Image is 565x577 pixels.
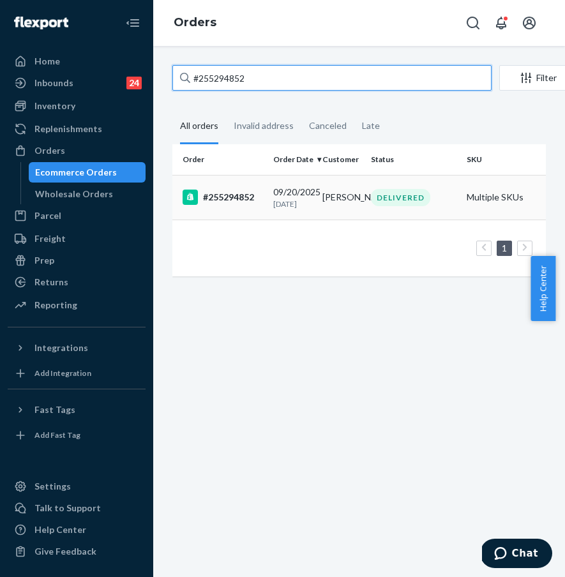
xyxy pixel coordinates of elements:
[8,363,146,384] a: Add Integration
[8,140,146,161] a: Orders
[34,77,73,89] div: Inbounds
[8,73,146,93] a: Inbounds24
[172,65,492,91] input: Search orders
[531,256,555,321] button: Help Center
[366,144,462,175] th: Status
[8,425,146,446] a: Add Fast Tag
[34,430,80,440] div: Add Fast Tag
[460,10,486,36] button: Open Search Box
[8,476,146,497] a: Settings
[8,541,146,562] button: Give Feedback
[34,403,75,416] div: Fast Tags
[8,400,146,420] button: Fast Tags
[34,55,60,68] div: Home
[34,368,91,378] div: Add Integration
[34,254,54,267] div: Prep
[163,4,227,41] ol: breadcrumbs
[34,299,77,311] div: Reporting
[488,10,514,36] button: Open notifications
[174,15,216,29] a: Orders
[172,144,268,175] th: Order
[317,175,366,220] td: [PERSON_NAME]
[35,188,113,200] div: Wholesale Orders
[8,520,146,540] a: Help Center
[126,77,142,89] div: 24
[322,154,361,165] div: Customer
[35,166,117,179] div: Ecommerce Orders
[273,199,312,209] p: [DATE]
[34,502,101,514] div: Talk to Support
[268,144,317,175] th: Order Date
[29,162,146,183] a: Ecommerce Orders
[362,109,380,142] div: Late
[34,123,102,135] div: Replenishments
[8,229,146,249] a: Freight
[183,190,263,205] div: #255294852
[8,206,146,226] a: Parcel
[371,189,430,206] div: DELIVERED
[34,523,86,536] div: Help Center
[120,10,146,36] button: Close Navigation
[180,109,218,144] div: All orders
[34,545,96,558] div: Give Feedback
[34,209,61,222] div: Parcel
[516,10,542,36] button: Open account menu
[14,17,68,29] img: Flexport logo
[8,96,146,116] a: Inventory
[273,186,312,209] div: 09/20/2025
[8,51,146,71] a: Home
[482,539,552,571] iframe: Opens a widget where you can chat to one of our agents
[8,498,146,518] button: Talk to Support
[309,109,347,142] div: Canceled
[234,109,294,142] div: Invalid address
[34,480,71,493] div: Settings
[29,184,146,204] a: Wholesale Orders
[499,243,509,253] a: Page 1 is your current page
[8,250,146,271] a: Prep
[8,338,146,358] button: Integrations
[34,341,88,354] div: Integrations
[34,100,75,112] div: Inventory
[8,119,146,139] a: Replenishments
[8,295,146,315] a: Reporting
[34,276,68,288] div: Returns
[34,144,65,157] div: Orders
[34,232,66,245] div: Freight
[8,272,146,292] a: Returns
